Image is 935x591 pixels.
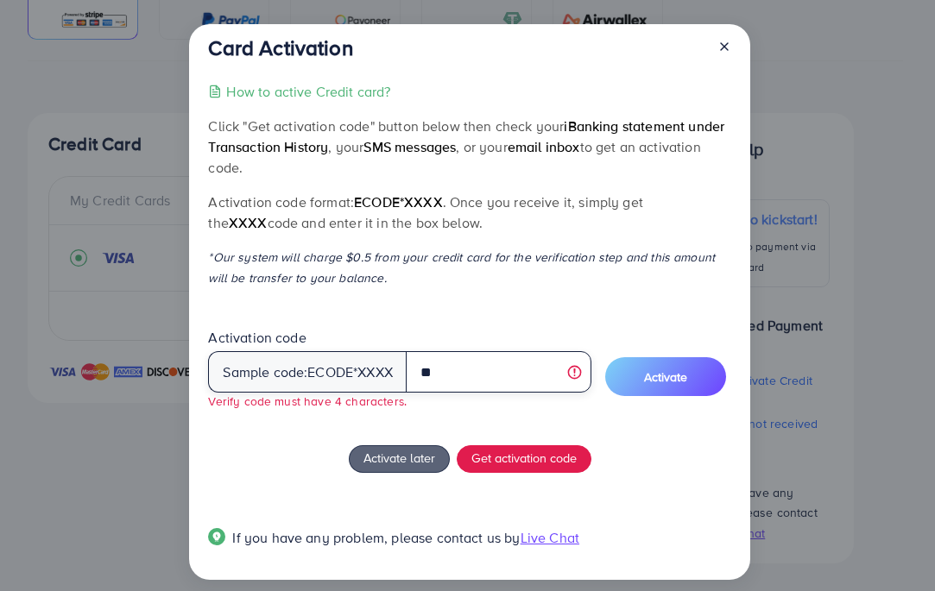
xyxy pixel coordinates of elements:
[208,528,225,545] img: Popup guide
[349,445,450,473] button: Activate later
[226,81,390,102] p: How to active Credit card?
[208,116,730,178] p: Click "Get activation code" button below then check your , your , or your to get an activation code.
[208,351,407,393] div: Sample code: *XXXX
[508,137,580,156] span: email inbox
[208,192,730,233] p: Activation code format: . Once you receive it, simply get the code and enter it in the box below.
[354,192,443,211] span: ecode*XXXX
[307,362,353,382] span: ecode
[229,213,268,232] span: XXXX
[208,35,352,60] h3: Card Activation
[644,368,687,386] span: Activate
[232,528,520,547] span: If you have any problem, please contact us by
[471,449,577,467] span: Get activation code
[208,393,407,409] small: Verify code must have 4 characters.
[363,137,456,156] span: SMS messages
[363,449,435,467] span: Activate later
[521,528,579,547] span: Live Chat
[605,357,726,396] button: Activate
[862,513,922,578] iframe: Chat
[208,247,730,288] p: *Our system will charge $0.5 from your credit card for the verification step and this amount will...
[457,445,591,473] button: Get activation code
[208,328,306,348] label: Activation code
[208,116,724,156] span: iBanking statement under Transaction History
